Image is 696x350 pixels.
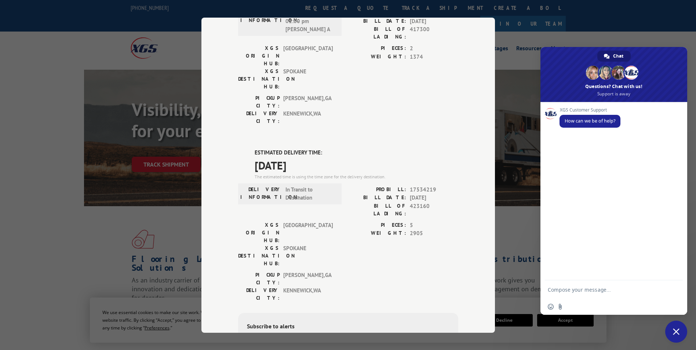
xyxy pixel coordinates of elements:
[238,244,280,267] label: XGS DESTINATION HUB:
[283,244,333,267] span: SPOKANE
[285,9,335,34] span: [DATE] 01:00 pm [PERSON_NAME] A
[283,221,333,244] span: [GEOGRAPHIC_DATA]
[285,185,335,202] span: In Transit to Destination
[240,9,282,34] label: DELIVERY INFORMATION:
[410,17,458,25] span: [DATE]
[560,107,620,113] span: XGS Customer Support
[283,271,333,286] span: [PERSON_NAME] , GA
[410,44,458,53] span: 2
[410,229,458,238] span: 2905
[247,321,449,332] div: Subscribe to alerts
[410,185,458,194] span: 17534219
[255,173,458,180] div: The estimated time is using the time zone for the delivery destination.
[410,194,458,202] span: [DATE]
[240,185,282,202] label: DELIVERY INFORMATION:
[348,194,406,202] label: BILL DATE:
[348,52,406,61] label: WEIGHT:
[348,44,406,53] label: PIECES:
[255,149,458,157] label: ESTIMATED DELIVERY TIME:
[565,118,615,124] span: How can we be of help?
[283,286,333,302] span: KENNEWICK , WA
[283,94,333,110] span: [PERSON_NAME] , GA
[238,286,280,302] label: DELIVERY CITY:
[238,68,280,91] label: XGS DESTINATION HUB:
[348,185,406,194] label: PROBILL:
[557,304,563,310] span: Send a file
[348,25,406,41] label: BILL OF LADING:
[348,229,406,238] label: WEIGHT:
[238,110,280,125] label: DELIVERY CITY:
[238,221,280,244] label: XGS ORIGIN HUB:
[348,17,406,25] label: BILL DATE:
[238,94,280,110] label: PICKUP CITY:
[597,51,631,62] a: Chat
[665,321,687,343] a: Close chat
[410,52,458,61] span: 1374
[410,25,458,41] span: 417300
[348,221,406,229] label: PIECES:
[283,44,333,68] span: [GEOGRAPHIC_DATA]
[410,202,458,217] span: 423160
[548,280,665,299] textarea: Compose your message...
[255,157,458,173] span: [DATE]
[238,44,280,68] label: XGS ORIGIN HUB:
[548,304,554,310] span: Insert an emoji
[283,110,333,125] span: KENNEWICK , WA
[410,221,458,229] span: 5
[348,202,406,217] label: BILL OF LADING:
[238,271,280,286] label: PICKUP CITY:
[283,68,333,91] span: SPOKANE
[247,332,449,349] div: Get texted with status updates for this shipment. Message and data rates may apply. Message frequ...
[613,51,623,62] span: Chat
